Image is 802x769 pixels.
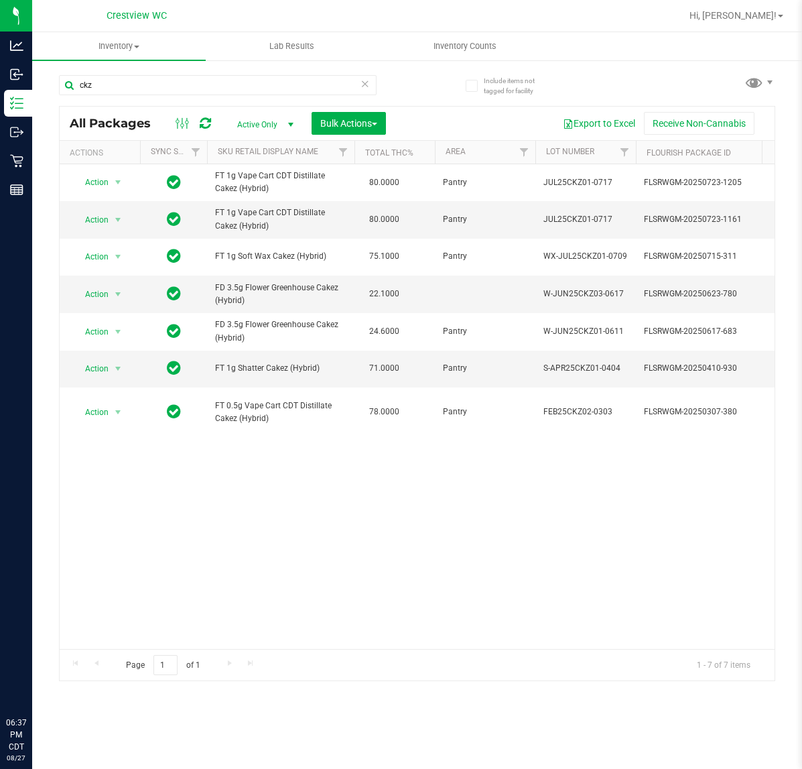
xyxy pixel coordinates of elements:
button: Bulk Actions [312,112,386,135]
inline-svg: Inbound [10,68,23,81]
inline-svg: Retail [10,154,23,168]
span: Pantry [443,406,527,418]
span: W-JUN25CKZ03-0617 [543,288,628,300]
span: WX-JUL25CKZ01-0709 [543,250,628,263]
span: FLSRWGM-20250617-683 [644,325,775,338]
span: 71.0000 [362,359,406,378]
span: FT 1g Vape Cart CDT Distillate Cakez (Hybrid) [215,206,346,232]
span: S-APR25CKZ01-0404 [543,362,628,375]
span: In Sync [167,173,181,192]
span: select [110,211,127,229]
span: FT 0.5g Vape Cart CDT Distillate Cakez (Hybrid) [215,400,346,425]
span: FLSRWGM-20250715-311 [644,250,775,263]
span: FLSRWGM-20250307-380 [644,406,775,418]
span: Pantry [443,362,527,375]
p: 08/27 [6,753,26,763]
p: 06:37 PM CDT [6,717,26,753]
a: Inventory Counts [379,32,552,60]
a: Lot Number [546,147,594,156]
span: In Sync [167,210,181,229]
inline-svg: Analytics [10,39,23,52]
span: In Sync [167,284,181,303]
span: FLSRWGM-20250410-930 [644,362,775,375]
span: FD 3.5g Flower Greenhouse Cakez (Hybrid) [215,318,346,344]
span: FLSRWGM-20250723-1161 [644,213,775,226]
span: Action [73,403,109,422]
span: Clear [360,75,370,93]
span: FD 3.5g Flower Greenhouse Cakez (Hybrid) [215,282,346,307]
iframe: Resource center [13,662,54,702]
span: In Sync [167,402,181,421]
a: Total THC% [365,148,413,158]
span: 75.1000 [362,247,406,266]
span: select [110,322,127,341]
button: Export to Excel [554,112,644,135]
span: Action [73,173,109,192]
inline-svg: Reports [10,183,23,196]
a: Filter [185,141,207,164]
span: Inventory [32,40,206,52]
input: 1 [153,655,178,676]
span: select [110,359,127,378]
span: 80.0000 [362,173,406,192]
span: 24.6000 [362,322,406,341]
span: Pantry [443,213,527,226]
span: Page of 1 [115,655,211,676]
a: Lab Results [206,32,379,60]
span: In Sync [167,359,181,377]
span: All Packages [70,116,164,131]
span: FT 1g Shatter Cakez (Hybrid) [215,362,346,375]
span: select [110,403,127,422]
a: Flourish Package ID [647,148,731,158]
span: Include items not tagged for facility [484,76,551,96]
span: In Sync [167,322,181,341]
span: JUL25CKZ01-0717 [543,176,628,189]
span: Action [73,285,109,304]
a: Inventory [32,32,206,60]
span: In Sync [167,247,181,265]
input: Search Package ID, Item Name, SKU, Lot or Part Number... [59,75,377,95]
a: Sync Status [151,147,202,156]
span: 1 - 7 of 7 items [686,655,761,675]
span: Inventory Counts [415,40,515,52]
div: Actions [70,148,135,158]
span: Crestview WC [107,10,167,21]
span: select [110,285,127,304]
a: Filter [513,141,535,164]
span: FLSRWGM-20250623-780 [644,288,775,300]
span: Lab Results [251,40,332,52]
inline-svg: Outbound [10,125,23,139]
span: Pantry [443,250,527,263]
span: Pantry [443,325,527,338]
span: FT 1g Vape Cart CDT Distillate Cakez (Hybrid) [215,170,346,195]
a: Area [446,147,466,156]
inline-svg: Inventory [10,97,23,110]
a: Filter [614,141,636,164]
span: Action [73,322,109,341]
span: JUL25CKZ01-0717 [543,213,628,226]
span: Hi, [PERSON_NAME]! [689,10,777,21]
span: select [110,247,127,266]
a: SKU Retail Display Name [218,147,318,156]
span: 78.0000 [362,402,406,422]
span: 22.1000 [362,284,406,304]
span: FT 1g Soft Wax Cakez (Hybrid) [215,250,346,263]
span: Bulk Actions [320,118,377,129]
span: 80.0000 [362,210,406,229]
span: FLSRWGM-20250723-1205 [644,176,775,189]
button: Receive Non-Cannabis [644,112,754,135]
span: FEB25CKZ02-0303 [543,406,628,418]
a: Filter [332,141,354,164]
span: select [110,173,127,192]
span: Pantry [443,176,527,189]
span: Action [73,247,109,266]
span: Action [73,359,109,378]
span: W-JUN25CKZ01-0611 [543,325,628,338]
span: Action [73,211,109,229]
